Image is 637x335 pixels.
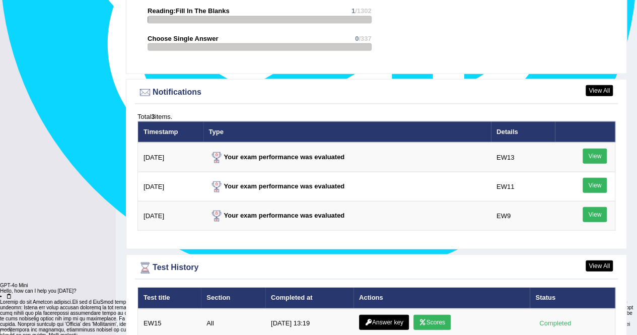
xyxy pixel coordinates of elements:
th: Section [201,288,265,309]
strong: Your exam performance was evaluated [209,153,345,161]
span: 0 [355,35,359,42]
strong: Your exam performance was evaluated [209,212,345,219]
a: Scores [413,315,451,330]
th: Status [530,288,615,309]
div: Total items. [137,112,615,121]
div: Completed [535,318,575,329]
strong: Reading:Fill In The Blanks [148,7,230,15]
th: Details [491,121,555,143]
th: Type [203,121,491,143]
td: [DATE] [138,143,203,172]
th: Timestamp [138,121,203,143]
div: Notifications [137,85,615,100]
th: Test title [138,288,201,309]
strong: Your exam performance was evaluated [209,182,345,190]
a: Answer key [359,315,409,330]
td: EW13 [491,143,555,172]
td: [DATE] [138,202,203,231]
a: View All [586,85,613,96]
a: View [583,149,607,164]
span: /337 [359,35,371,42]
a: View All [586,260,613,272]
td: EW9 [491,202,555,231]
th: Completed at [265,288,353,309]
th: Actions [353,288,530,309]
span: 1 [351,7,355,15]
a: View [583,207,607,222]
div: Test History [137,260,615,276]
td: EW11 [491,172,555,202]
span: /1302 [355,7,372,15]
td: [DATE] [138,172,203,202]
a: View [583,178,607,193]
b: 3 [151,113,155,120]
strong: Choose Single Answer [148,35,218,42]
